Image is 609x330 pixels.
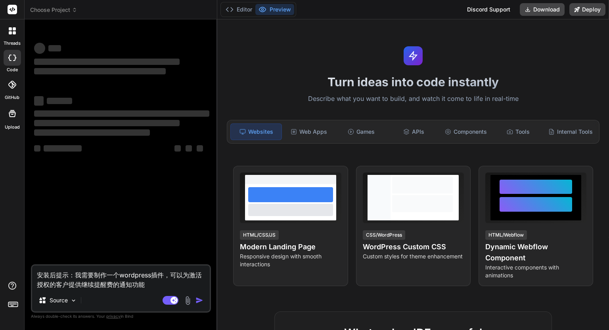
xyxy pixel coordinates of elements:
[44,145,82,152] span: ‌
[255,4,294,15] button: Preview
[31,313,211,320] p: Always double-check its answers. Your in Bind
[363,241,464,252] h4: WordPress Custom CSS
[363,230,405,240] div: CSS/WordPress
[336,123,387,140] div: Games
[5,94,19,101] label: GitHub
[230,123,282,140] div: Websites
[5,124,20,131] label: Upload
[32,266,210,289] textarea: 安装后提示：我需要制作一个wordpress插件，可以为激活授权的客户提供继续提醒费的通知功能
[174,145,181,152] span: ‌
[485,241,586,264] h4: Dynamic Webflow Component
[4,40,21,47] label: threads
[106,314,121,319] span: privacy
[240,230,279,240] div: HTML/CSS/JS
[34,129,150,136] span: ‌
[283,123,334,140] div: Web Apps
[34,120,180,126] span: ‌
[222,75,604,89] h1: Turn ideas into code instantly
[462,3,515,16] div: Discord Support
[30,6,77,14] span: Choose Project
[493,123,544,140] div: Tools
[485,264,586,279] p: Interactive components with animations
[222,4,255,15] button: Editor
[34,96,44,106] span: ‌
[240,241,341,252] h4: Modern Landing Page
[34,110,209,117] span: ‌
[222,94,604,104] p: Describe what you want to build, and watch it come to life in real-time
[363,252,464,260] p: Custom styles for theme enhancement
[34,145,40,152] span: ‌
[520,3,565,16] button: Download
[34,68,166,74] span: ‌
[48,45,61,51] span: ‌
[7,66,18,73] label: code
[50,296,68,304] p: Source
[197,145,203,152] span: ‌
[186,145,192,152] span: ‌
[183,296,192,305] img: attachment
[70,297,77,304] img: Pick Models
[545,123,596,140] div: Internal Tools
[440,123,491,140] div: Components
[569,3,605,16] button: Deploy
[47,98,72,104] span: ‌
[195,296,203,304] img: icon
[485,230,527,240] div: HTML/Webflow
[34,59,180,65] span: ‌
[240,252,341,268] p: Responsive design with smooth interactions
[388,123,439,140] div: APIs
[34,43,45,54] span: ‌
